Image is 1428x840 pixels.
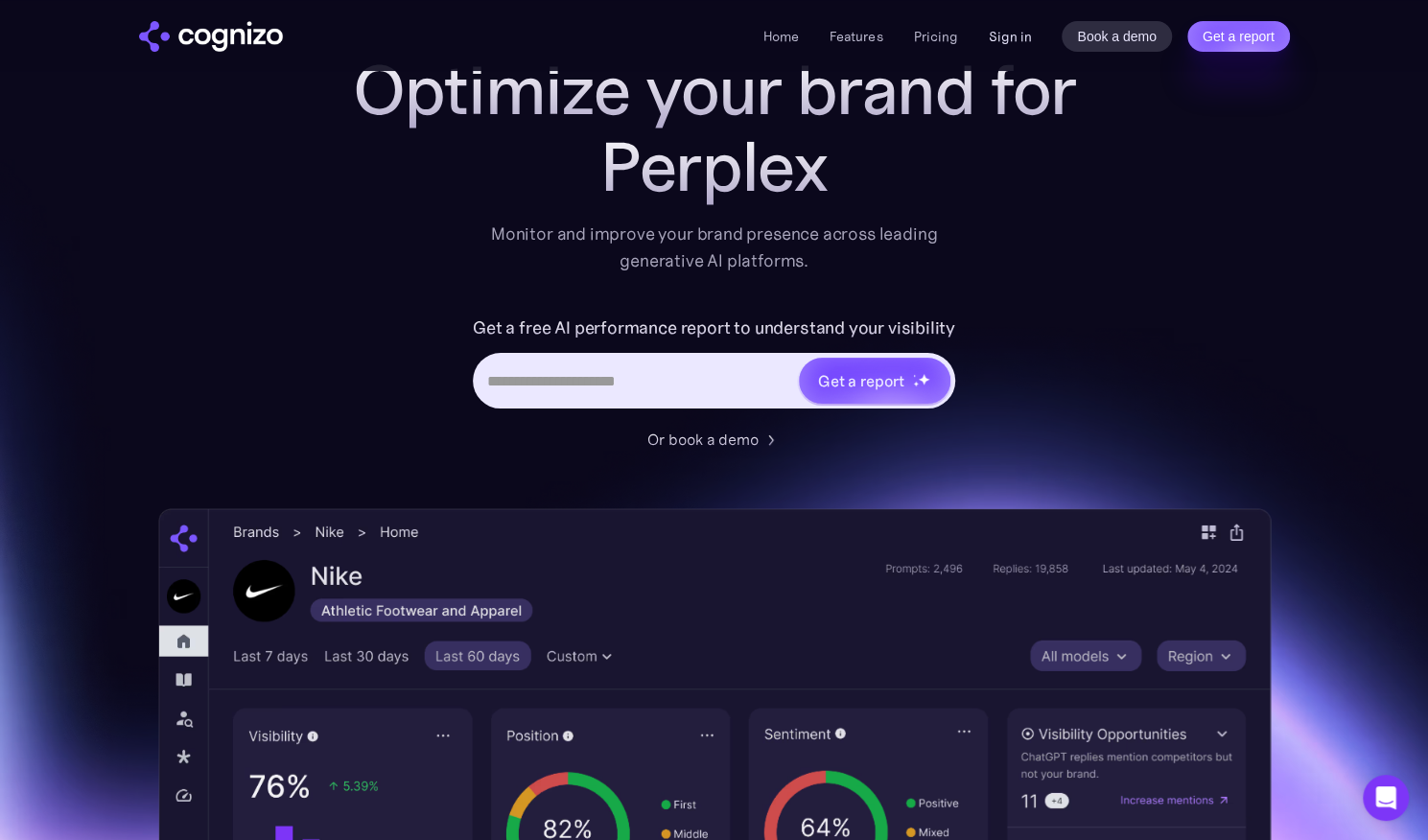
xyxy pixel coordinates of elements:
[763,28,799,45] a: Home
[647,428,782,451] a: Or book a demo
[139,21,283,52] a: home
[988,25,1031,48] a: Sign in
[918,373,930,385] img: star
[797,356,952,406] a: Get a reportstarstarstar
[830,28,882,45] a: Features
[473,313,955,343] label: Get a free AI performance report to understand your visibility
[913,374,916,377] img: star
[647,428,759,451] div: Or book a demo
[818,369,904,392] div: Get a report
[331,52,1098,128] h1: Optimize your brand for
[139,21,283,52] img: cognizo logo
[913,28,957,45] a: Pricing
[473,313,955,418] form: Hero URL Input Form
[479,221,950,274] div: Monitor and improve your brand presence across leading generative AI platforms.
[1187,21,1290,52] a: Get a report
[1363,775,1409,821] div: Open Intercom Messenger
[913,381,920,387] img: star
[331,128,1098,205] div: Perplex
[1062,21,1172,52] a: Book a demo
